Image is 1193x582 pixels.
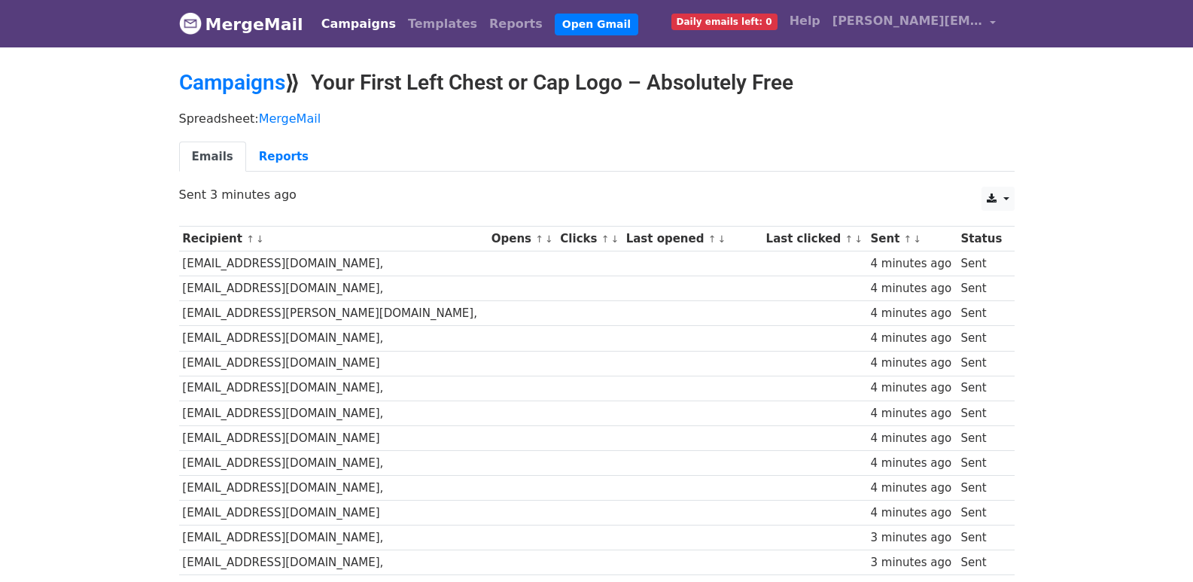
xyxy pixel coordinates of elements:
a: ↓ [717,233,726,245]
td: [EMAIL_ADDRESS][DOMAIN_NAME], [179,251,488,276]
td: Sent [957,501,1007,526]
th: Recipient [179,227,488,251]
a: Reports [483,9,549,39]
div: 4 minutes ago [871,330,954,347]
td: [EMAIL_ADDRESS][DOMAIN_NAME] [179,501,488,526]
div: 4 minutes ago [871,255,954,273]
td: Sent [957,301,1007,326]
div: 4 minutes ago [871,480,954,497]
span: [PERSON_NAME][EMAIL_ADDRESS][DOMAIN_NAME] [832,12,983,30]
div: 4 minutes ago [871,430,954,447]
td: Sent [957,276,1007,301]
td: [EMAIL_ADDRESS][DOMAIN_NAME], [179,376,488,401]
th: Opens [488,227,557,251]
td: Sent [957,376,1007,401]
th: Status [957,227,1007,251]
div: 4 minutes ago [871,455,954,472]
div: 3 minutes ago [871,529,954,547]
a: ↓ [854,233,863,245]
th: Last opened [622,227,762,251]
div: 4 minutes ago [871,405,954,422]
div: 3 minutes ago [871,554,954,571]
td: [EMAIL_ADDRESS][DOMAIN_NAME], [179,450,488,475]
td: Sent [957,526,1007,550]
span: Daily emails left: 0 [671,14,778,30]
td: Sent [957,251,1007,276]
a: Daily emails left: 0 [665,6,784,36]
a: MergeMail [179,8,303,40]
td: [EMAIL_ADDRESS][DOMAIN_NAME], [179,401,488,425]
th: Last clicked [762,227,867,251]
a: Campaigns [179,70,285,95]
a: Help [784,6,826,36]
a: ↓ [913,233,921,245]
a: ↓ [545,233,553,245]
a: ↑ [601,233,610,245]
a: ↓ [256,233,264,245]
td: Sent [957,401,1007,425]
td: Sent [957,476,1007,501]
div: 4 minutes ago [871,305,954,322]
div: 4 minutes ago [871,280,954,297]
th: Sent [867,227,957,251]
a: ↑ [246,233,254,245]
td: Sent [957,425,1007,450]
div: 4 minutes ago [871,379,954,397]
td: [EMAIL_ADDRESS][DOMAIN_NAME], [179,276,488,301]
a: [PERSON_NAME][EMAIL_ADDRESS][DOMAIN_NAME] [826,6,1003,41]
a: ↑ [845,233,853,245]
div: 4 minutes ago [871,504,954,522]
td: [EMAIL_ADDRESS][DOMAIN_NAME], [179,526,488,550]
td: [EMAIL_ADDRESS][PERSON_NAME][DOMAIN_NAME], [179,301,488,326]
td: Sent [957,550,1007,575]
td: [EMAIL_ADDRESS][DOMAIN_NAME] [179,425,488,450]
td: Sent [957,351,1007,376]
a: Reports [246,142,321,172]
td: Sent [957,326,1007,351]
a: ↑ [904,233,912,245]
a: ↓ [610,233,619,245]
td: [EMAIL_ADDRESS][DOMAIN_NAME], [179,476,488,501]
a: ↑ [708,233,717,245]
p: Spreadsheet: [179,111,1015,126]
a: Emails [179,142,246,172]
div: 4 minutes ago [871,355,954,372]
p: Sent 3 minutes ago [179,187,1015,203]
h2: ⟫ Your First Left Chest or Cap Logo – Absolutely Free [179,70,1015,96]
td: [EMAIL_ADDRESS][DOMAIN_NAME], [179,326,488,351]
a: Templates [402,9,483,39]
img: MergeMail logo [179,12,202,35]
a: MergeMail [259,111,321,126]
td: Sent [957,450,1007,475]
th: Clicks [557,227,622,251]
a: ↑ [535,233,543,245]
a: Open Gmail [555,14,638,35]
a: Campaigns [315,9,402,39]
td: [EMAIL_ADDRESS][DOMAIN_NAME] [179,351,488,376]
td: [EMAIL_ADDRESS][DOMAIN_NAME], [179,550,488,575]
